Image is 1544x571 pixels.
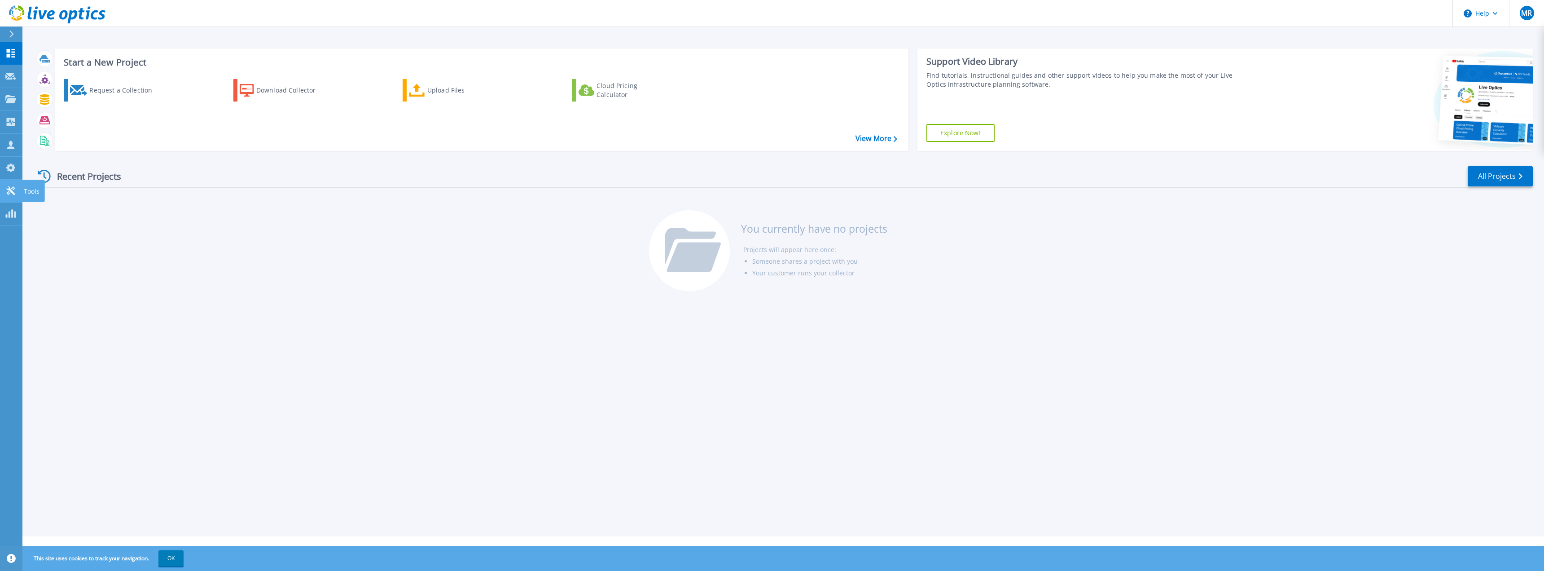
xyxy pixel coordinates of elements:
[926,56,1248,67] div: Support Video Library
[743,244,887,256] li: Projects will appear here once:
[597,81,668,99] div: Cloud Pricing Calculator
[158,550,184,567] button: OK
[741,224,887,234] h3: You currently have no projects
[24,180,39,203] p: Tools
[25,550,184,567] span: This site uses cookies to track your navigation.
[855,134,897,143] a: View More
[926,124,995,142] a: Explore Now!
[35,165,133,187] div: Recent Projects
[572,79,672,102] a: Cloud Pricing Calculator
[64,58,897,67] h3: Start a New Project
[926,71,1248,89] div: Find tutorials, instructional guides and other support videos to help you make the most of your L...
[1521,9,1532,17] span: MR
[233,79,333,102] a: Download Collector
[752,256,887,267] li: Someone shares a project with you
[1468,166,1533,186] a: All Projects
[427,81,499,99] div: Upload Files
[752,267,887,279] li: Your customer runs your collector
[403,79,503,102] a: Upload Files
[256,81,328,99] div: Download Collector
[64,79,164,102] a: Request a Collection
[89,81,161,99] div: Request a Collection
